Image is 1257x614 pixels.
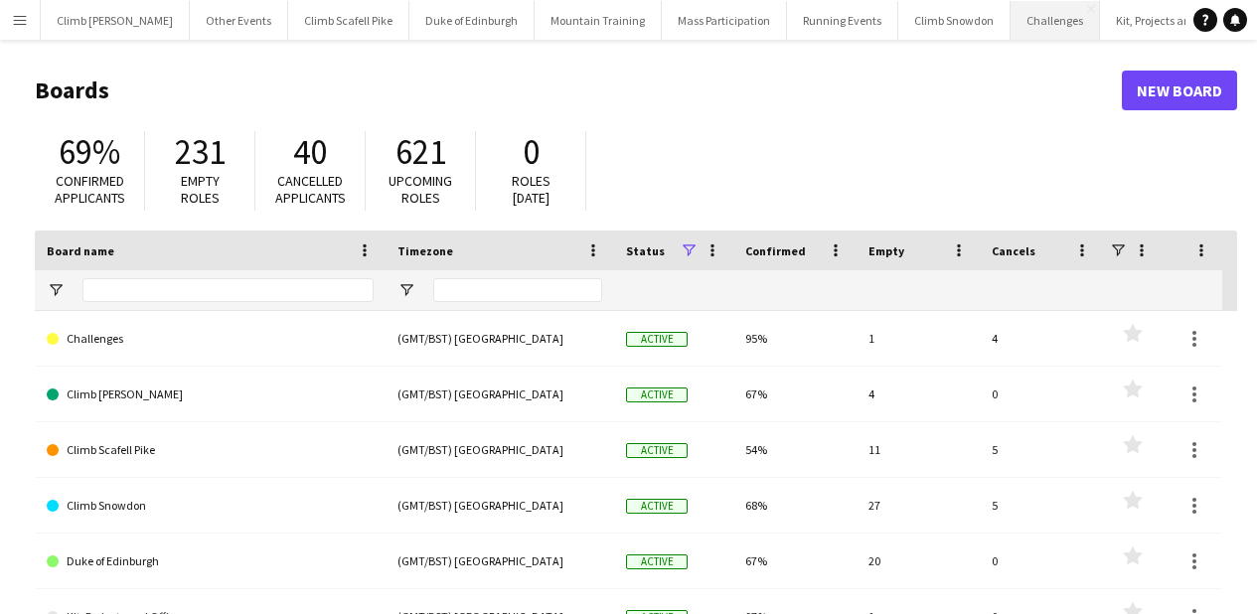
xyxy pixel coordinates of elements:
input: Timezone Filter Input [433,278,602,302]
span: Roles [DATE] [512,172,550,207]
span: 621 [395,130,446,174]
div: 67% [733,534,857,588]
div: 0 [980,367,1103,421]
div: (GMT/BST) [GEOGRAPHIC_DATA] [386,367,614,421]
span: 69% [59,130,120,174]
div: 68% [733,478,857,533]
div: (GMT/BST) [GEOGRAPHIC_DATA] [386,311,614,366]
a: Duke of Edinburgh [47,534,374,589]
span: Empty roles [181,172,220,207]
div: 4 [857,367,980,421]
button: Mass Participation [662,1,787,40]
div: 20 [857,534,980,588]
button: Climb Snowdon [898,1,1011,40]
span: Active [626,332,688,347]
div: (GMT/BST) [GEOGRAPHIC_DATA] [386,422,614,477]
button: Duke of Edinburgh [409,1,535,40]
span: Active [626,387,688,402]
button: Climb Scafell Pike [288,1,409,40]
span: Cancels [992,243,1035,258]
div: (GMT/BST) [GEOGRAPHIC_DATA] [386,534,614,588]
button: Open Filter Menu [47,281,65,299]
span: Active [626,554,688,569]
input: Board name Filter Input [82,278,374,302]
span: Confirmed applicants [55,172,125,207]
div: 4 [980,311,1103,366]
span: Board name [47,243,114,258]
button: Kit, Projects and Office [1100,1,1247,40]
div: 1 [857,311,980,366]
div: 54% [733,422,857,477]
div: 0 [980,534,1103,588]
span: 40 [293,130,327,174]
button: Other Events [190,1,288,40]
span: Active [626,443,688,458]
a: Climb [PERSON_NAME] [47,367,374,422]
button: Running Events [787,1,898,40]
span: Status [626,243,665,258]
span: Cancelled applicants [275,172,346,207]
div: (GMT/BST) [GEOGRAPHIC_DATA] [386,478,614,533]
div: 67% [733,367,857,421]
span: Timezone [397,243,453,258]
div: 5 [980,422,1103,477]
div: 27 [857,478,980,533]
button: Open Filter Menu [397,281,415,299]
span: Confirmed [745,243,806,258]
a: Climb Snowdon [47,478,374,534]
a: Challenges [47,311,374,367]
span: Active [626,499,688,514]
button: Challenges [1011,1,1100,40]
a: Climb Scafell Pike [47,422,374,478]
h1: Boards [35,76,1122,105]
div: 5 [980,478,1103,533]
div: 11 [857,422,980,477]
span: 0 [523,130,540,174]
button: Mountain Training [535,1,662,40]
span: Upcoming roles [389,172,452,207]
button: Climb [PERSON_NAME] [41,1,190,40]
span: 231 [175,130,226,174]
div: 95% [733,311,857,366]
a: New Board [1122,71,1237,110]
span: Empty [868,243,904,258]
